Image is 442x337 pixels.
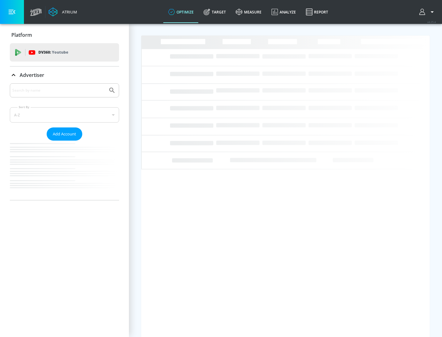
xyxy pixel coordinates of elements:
span: v 4.25.4 [427,20,436,24]
p: Platform [11,32,32,38]
a: Analyze [266,1,301,23]
input: Search by name [12,86,105,94]
a: measure [231,1,266,23]
a: optimize [163,1,199,23]
div: DV360: Youtube [10,43,119,62]
div: Platform [10,26,119,44]
div: Atrium [60,9,77,15]
div: Advertiser [10,83,119,200]
p: Advertiser [20,72,44,78]
p: DV360: [38,49,68,56]
div: A-Z [10,107,119,123]
a: Atrium [48,7,77,17]
label: Sort By [17,105,31,109]
span: Add Account [53,131,76,138]
p: Youtube [52,49,68,55]
nav: list of Advertiser [10,141,119,200]
button: Add Account [47,127,82,141]
a: Report [301,1,333,23]
div: Advertiser [10,66,119,84]
a: Target [199,1,231,23]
